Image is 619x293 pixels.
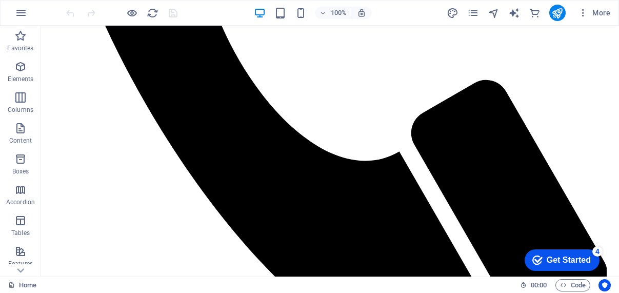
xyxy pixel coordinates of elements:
button: 100% [315,7,351,19]
button: text_generator [508,7,521,19]
i: Publish [551,7,563,19]
span: More [578,8,610,18]
p: Columns [8,106,33,114]
h6: 100% [330,7,347,19]
i: Reload page [147,7,158,19]
p: Accordion [6,198,35,206]
a: Click to cancel selection. Double-click to open Pages [8,279,36,291]
button: commerce [529,7,541,19]
i: Navigator [488,7,500,19]
span: : [538,281,540,289]
div: Get Started [30,11,74,21]
i: Design (Ctrl+Alt+Y) [447,7,458,19]
button: publish [549,5,566,21]
button: reload [146,7,158,19]
p: Content [9,136,32,145]
button: navigator [488,7,500,19]
i: Commerce [529,7,541,19]
p: Tables [11,229,30,237]
p: Features [8,260,33,268]
button: More [574,5,614,21]
span: 00 00 [531,279,547,291]
div: 4 [76,2,86,12]
p: Elements [8,75,34,83]
button: Code [555,279,590,291]
button: design [447,7,459,19]
i: Pages (Ctrl+Alt+S) [467,7,479,19]
button: Click here to leave preview mode and continue editing [126,7,138,19]
button: pages [467,7,480,19]
span: Code [560,279,586,291]
p: Favorites [7,44,33,52]
div: Get Started 4 items remaining, 20% complete [8,5,83,27]
i: On resize automatically adjust zoom level to fit chosen device. [357,8,366,17]
p: Boxes [12,167,29,175]
i: AI Writer [508,7,520,19]
h6: Session time [520,279,547,291]
button: Usercentrics [598,279,611,291]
